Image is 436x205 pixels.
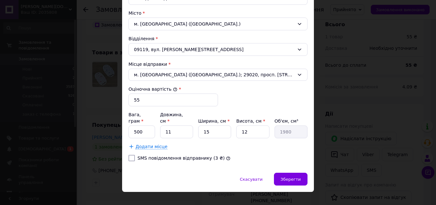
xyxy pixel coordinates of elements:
[136,144,167,149] span: Додати місце
[128,10,308,16] div: Місто
[137,156,225,161] label: SMS повідомлення відправнику (3 ₴)
[281,177,301,182] span: Зберегти
[128,87,177,92] label: Оціночна вартість
[128,61,308,67] div: Місце відправки
[236,118,265,124] label: Висота, см
[128,43,308,56] div: 09119, вул. [PERSON_NAME][STREET_ADDRESS]
[275,118,308,124] div: Об'єм, см³
[128,35,308,42] div: Відділення
[160,112,183,124] label: Довжина, см
[134,72,294,78] span: м. [GEOGRAPHIC_DATA] ([GEOGRAPHIC_DATA].); 29020, просп. [STREET_ADDRESS]
[240,177,262,182] span: Скасувати
[128,112,144,124] label: Вага, грам
[198,118,230,124] label: Ширина, см
[128,18,308,30] div: м. [GEOGRAPHIC_DATA] ([GEOGRAPHIC_DATA].)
